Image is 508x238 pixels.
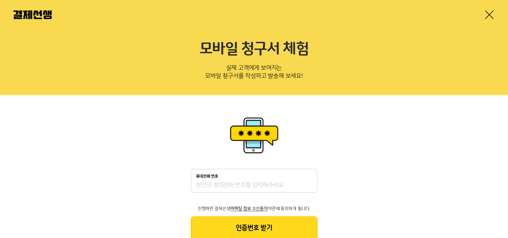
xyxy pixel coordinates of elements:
p: 실제 고객에게 보여지는 모바일 청구서를 작성하고 발송해 보세요! [13,62,495,84]
p: 진행하면 결제선생 약관에 동의하게 됩니다. [191,206,318,211]
span: 마케팅 정보 수신동의 [230,206,268,211]
img: 휴대폰인증 이미지 [227,115,281,155]
input: 휴대전화 번호 [196,181,312,189]
h2: 모바일 청구서 체험 [13,40,495,58]
p: 휴대전화 번호 [196,174,218,179]
img: 결제선생 [13,10,52,19]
